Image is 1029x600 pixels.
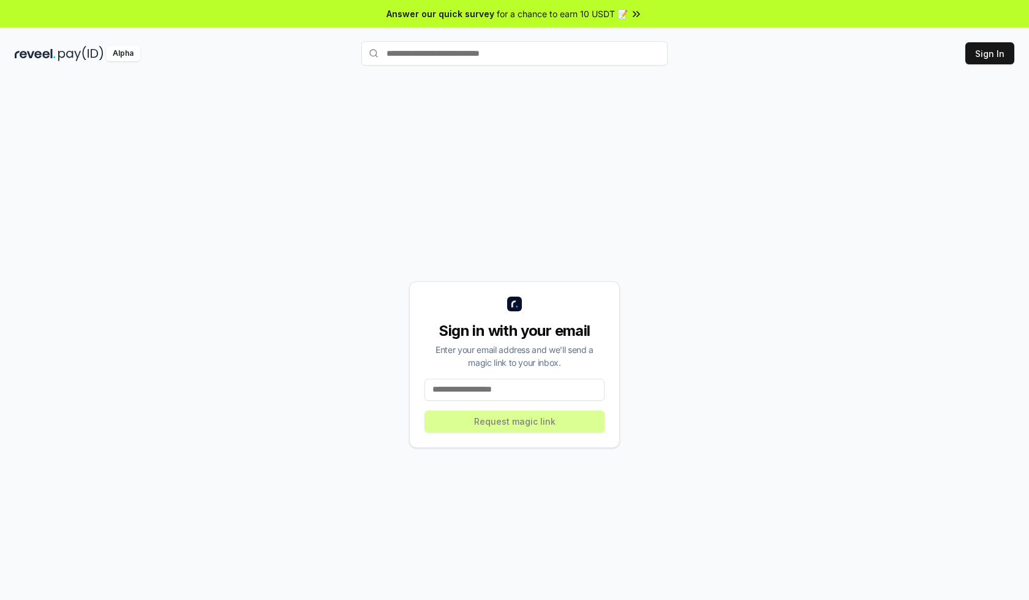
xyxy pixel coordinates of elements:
[15,46,56,61] img: reveel_dark
[106,46,140,61] div: Alpha
[386,7,494,20] span: Answer our quick survey
[507,297,522,311] img: logo_small
[424,321,605,341] div: Sign in with your email
[965,42,1014,64] button: Sign In
[424,343,605,369] div: Enter your email address and we’ll send a magic link to your inbox.
[58,46,104,61] img: pay_id
[497,7,628,20] span: for a chance to earn 10 USDT 📝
